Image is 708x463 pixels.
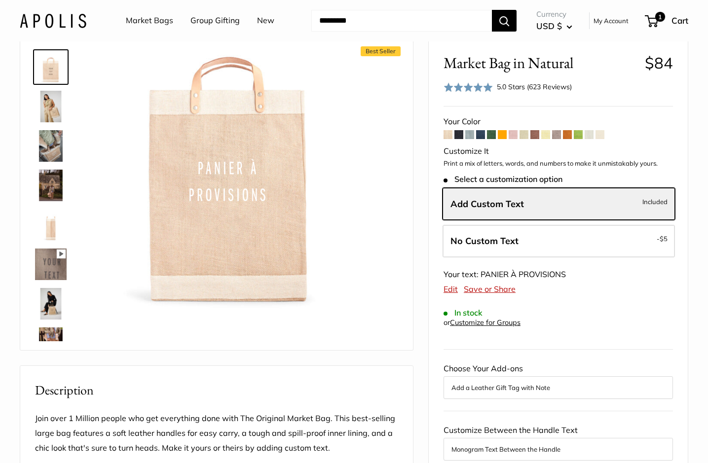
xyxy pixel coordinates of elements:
[20,13,86,28] img: Apolis
[671,15,688,26] span: Cart
[99,51,358,310] img: customizer-prod
[451,382,665,393] button: Add a Leather Gift Tag with Note
[660,235,668,243] span: $5
[536,18,572,34] button: USD $
[444,361,673,399] div: Choose Your Add-ons
[655,12,665,22] span: 1
[451,443,665,455] button: Monogram Text Between the Handle
[33,89,69,124] a: Market Bag in Natural
[33,325,69,361] a: Market Bag in Natural
[497,81,572,92] div: 5.0 Stars (623 Reviews)
[594,15,629,27] a: My Account
[536,21,562,31] span: USD $
[657,233,668,245] span: -
[450,235,519,247] span: No Custom Text
[257,13,274,28] a: New
[33,49,69,85] a: Market Bag in Natural
[35,91,67,122] img: Market Bag in Natural
[444,284,458,294] a: Edit
[444,316,521,329] div: or
[450,318,521,327] a: Customize for Groups
[444,54,637,72] span: Market Bag in Natural
[450,198,524,210] span: Add Custom Text
[35,381,398,400] h2: Description
[35,51,67,83] img: Market Bag in Natural
[536,7,572,21] span: Currency
[361,46,401,56] span: Best Seller
[33,128,69,164] a: Market Bag in Natural
[33,286,69,321] a: Market Bag in Natural
[35,249,67,280] img: Market Bag in Natural
[443,188,675,220] label: Add Custom Text
[126,13,173,28] a: Market Bags
[444,175,562,184] span: Select a customization option
[33,247,69,282] a: Market Bag in Natural
[35,209,67,241] img: description_13" wide, 18" high, 8" deep; handles: 3.5"
[444,308,483,318] span: In stock
[35,327,67,359] img: Market Bag in Natural
[35,130,67,162] img: Market Bag in Natural
[35,170,67,201] img: Market Bag in Natural
[492,10,517,32] button: Search
[444,144,673,159] div: Customize It
[311,10,492,32] input: Search...
[444,423,673,461] div: Customize Between the Handle Text
[444,80,572,94] div: 5.0 Stars (623 Reviews)
[33,168,69,203] a: Market Bag in Natural
[444,114,673,129] div: Your Color
[35,288,67,320] img: Market Bag in Natural
[464,284,516,294] a: Save or Share
[33,207,69,243] a: description_13" wide, 18" high, 8" deep; handles: 3.5"
[443,225,675,257] label: Leave Blank
[642,196,668,208] span: Included
[645,53,673,72] span: $84
[444,269,566,279] span: Your text: PANIER À PROVISIONS
[35,411,398,456] p: Join over 1 Million people who get everything done with The Original Market Bag. This best-sellin...
[444,159,673,169] p: Print a mix of letters, words, and numbers to make it unmistakably yours.
[190,13,240,28] a: Group Gifting
[646,13,688,29] a: 1 Cart
[8,426,106,455] iframe: Sign Up via Text for Offers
